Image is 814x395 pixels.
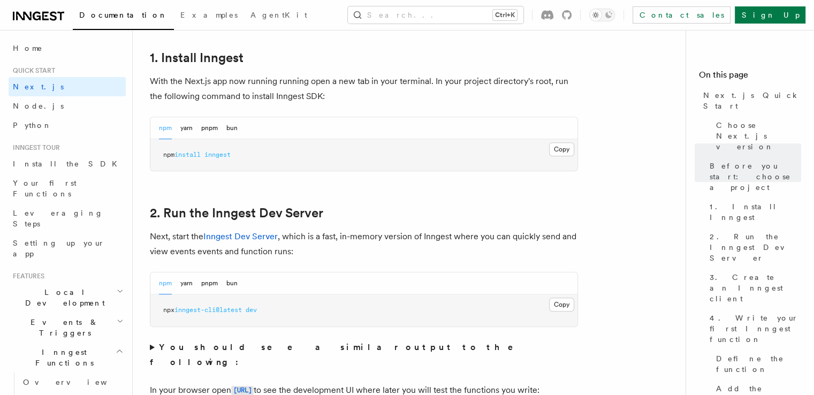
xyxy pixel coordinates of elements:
button: Copy [549,298,574,312]
span: 4. Write your first Inngest function [710,313,801,345]
a: 1. Install Inngest [150,50,244,65]
span: Install the SDK [13,159,124,168]
span: npx [163,306,174,314]
a: Define the function [712,349,801,379]
a: Your first Functions [9,173,126,203]
a: Install the SDK [9,154,126,173]
span: Define the function [716,353,801,375]
a: Setting up your app [9,233,126,263]
span: inngest [204,151,231,158]
span: 1. Install Inngest [710,201,801,223]
a: Choose Next.js version [712,116,801,156]
a: Examples [174,3,244,29]
kbd: Ctrl+K [493,10,517,20]
button: Toggle dark mode [589,9,615,21]
a: Next.js [9,77,126,96]
span: inngest-cli@latest [174,306,242,314]
span: Python [13,121,52,130]
span: Inngest Functions [9,347,116,368]
a: Python [9,116,126,135]
span: 3. Create an Inngest client [710,272,801,304]
button: pnpm [201,272,218,294]
a: 2. Run the Inngest Dev Server [705,227,801,268]
a: Leveraging Steps [9,203,126,233]
span: Node.js [13,102,64,110]
a: Next.js Quick Start [699,86,801,116]
button: pnpm [201,117,218,139]
span: Next.js Quick Start [703,90,801,111]
span: dev [246,306,257,314]
p: Next, start the , which is a fast, in-memory version of Inngest where you can quickly send and vi... [150,229,578,259]
button: bun [226,272,238,294]
code: [URL] [231,386,254,395]
a: [URL] [231,385,254,395]
span: Local Development [9,287,117,308]
a: Node.js [9,96,126,116]
a: Before you start: choose a project [705,156,801,197]
button: Search...Ctrl+K [348,6,523,24]
summary: You should see a similar output to the following: [150,340,578,370]
a: AgentKit [244,3,314,29]
a: Inngest Dev Server [203,231,278,241]
button: yarn [180,117,193,139]
span: Events & Triggers [9,317,117,338]
a: Contact sales [633,6,731,24]
a: 4. Write your first Inngest function [705,308,801,349]
span: Before you start: choose a project [710,161,801,193]
button: Events & Triggers [9,313,126,343]
span: install [174,151,201,158]
span: Quick start [9,66,55,75]
span: 2. Run the Inngest Dev Server [710,231,801,263]
button: Local Development [9,283,126,313]
button: bun [226,117,238,139]
a: 1. Install Inngest [705,197,801,227]
a: Sign Up [735,6,805,24]
a: 3. Create an Inngest client [705,268,801,308]
button: npm [159,117,172,139]
span: Your first Functions [13,179,77,198]
span: Overview [23,378,133,386]
span: Setting up your app [13,239,105,258]
a: Home [9,39,126,58]
button: npm [159,272,172,294]
span: AgentKit [250,11,307,19]
span: Choose Next.js version [716,120,801,152]
button: yarn [180,272,193,294]
span: Examples [180,11,238,19]
a: 2. Run the Inngest Dev Server [150,206,323,221]
h4: On this page [699,69,801,86]
span: npm [163,151,174,158]
button: Inngest Functions [9,343,126,373]
span: Documentation [79,11,168,19]
span: Inngest tour [9,143,60,152]
p: With the Next.js app now running running open a new tab in your terminal. In your project directo... [150,74,578,104]
strong: You should see a similar output to the following: [150,342,528,367]
span: Features [9,272,44,280]
button: Copy [549,142,574,156]
span: Home [13,43,43,54]
span: Leveraging Steps [13,209,103,228]
a: Overview [19,373,126,392]
a: Documentation [73,3,174,30]
span: Next.js [13,82,64,91]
